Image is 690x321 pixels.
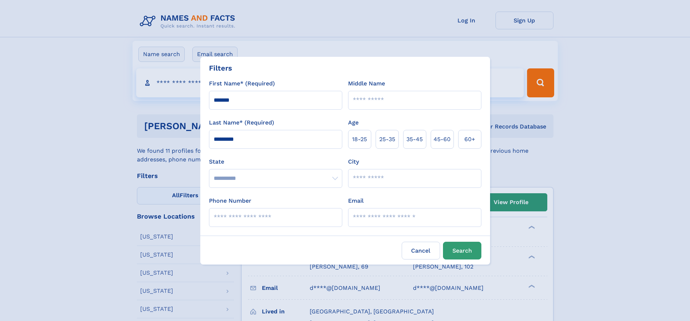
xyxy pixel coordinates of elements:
[209,118,274,127] label: Last Name* (Required)
[209,79,275,88] label: First Name* (Required)
[443,242,481,259] button: Search
[209,63,232,73] div: Filters
[406,135,423,144] span: 35‑45
[464,135,475,144] span: 60+
[348,197,364,205] label: Email
[352,135,367,144] span: 18‑25
[434,135,451,144] span: 45‑60
[209,157,342,166] label: State
[379,135,395,144] span: 25‑35
[348,157,359,166] label: City
[209,197,251,205] label: Phone Number
[348,79,385,88] label: Middle Name
[348,118,359,127] label: Age
[402,242,440,259] label: Cancel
